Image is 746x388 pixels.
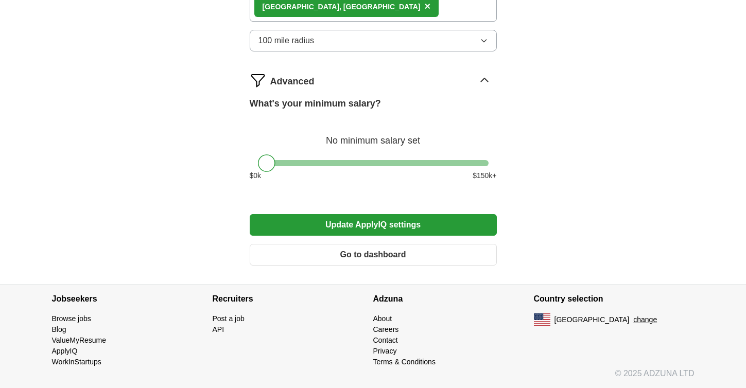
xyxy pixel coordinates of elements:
[373,358,436,366] a: Terms & Conditions
[554,314,630,325] span: [GEOGRAPHIC_DATA]
[213,325,224,333] a: API
[213,314,245,323] a: Post a job
[250,214,497,236] button: Update ApplyIQ settings
[250,30,497,51] button: 100 mile radius
[250,97,381,111] label: What's your minimum salary?
[52,314,91,323] a: Browse jobs
[424,1,430,12] span: ×
[250,72,266,89] img: filter
[633,314,657,325] button: change
[534,313,550,326] img: US flag
[258,34,315,47] span: 100 mile radius
[250,170,262,181] span: $ 0 k
[373,325,399,333] a: Careers
[270,75,315,89] span: Advanced
[250,244,497,266] button: Go to dashboard
[373,314,392,323] a: About
[473,170,496,181] span: $ 150 k+
[263,2,421,12] div: [GEOGRAPHIC_DATA], [GEOGRAPHIC_DATA]
[250,123,497,148] div: No minimum salary set
[373,347,397,355] a: Privacy
[534,285,695,313] h4: Country selection
[52,358,101,366] a: WorkInStartups
[52,336,107,344] a: ValueMyResume
[52,347,78,355] a: ApplyIQ
[44,367,703,388] div: © 2025 ADZUNA LTD
[52,325,66,333] a: Blog
[373,336,398,344] a: Contact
